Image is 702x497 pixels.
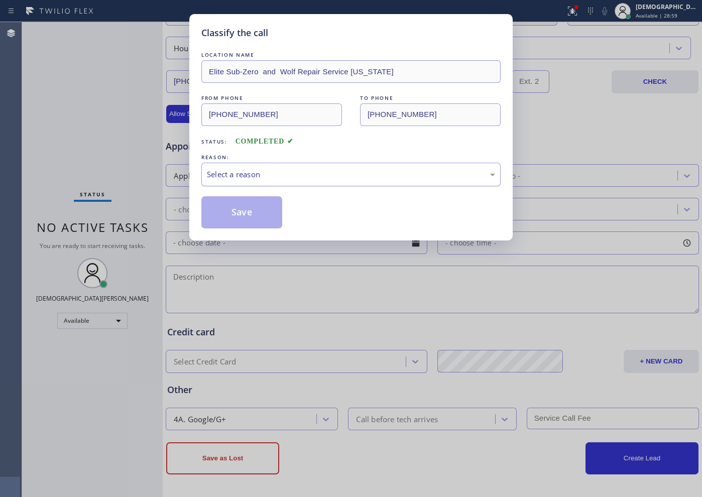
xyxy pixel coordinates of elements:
div: LOCATION NAME [201,50,501,60]
div: REASON: [201,152,501,163]
input: To phone [360,103,501,126]
span: Status: [201,138,227,145]
button: Save [201,196,282,228]
span: COMPLETED [236,138,294,145]
div: FROM PHONE [201,93,342,103]
div: Select a reason [207,169,495,180]
h5: Classify the call [201,26,268,40]
input: From phone [201,103,342,126]
div: TO PHONE [360,93,501,103]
